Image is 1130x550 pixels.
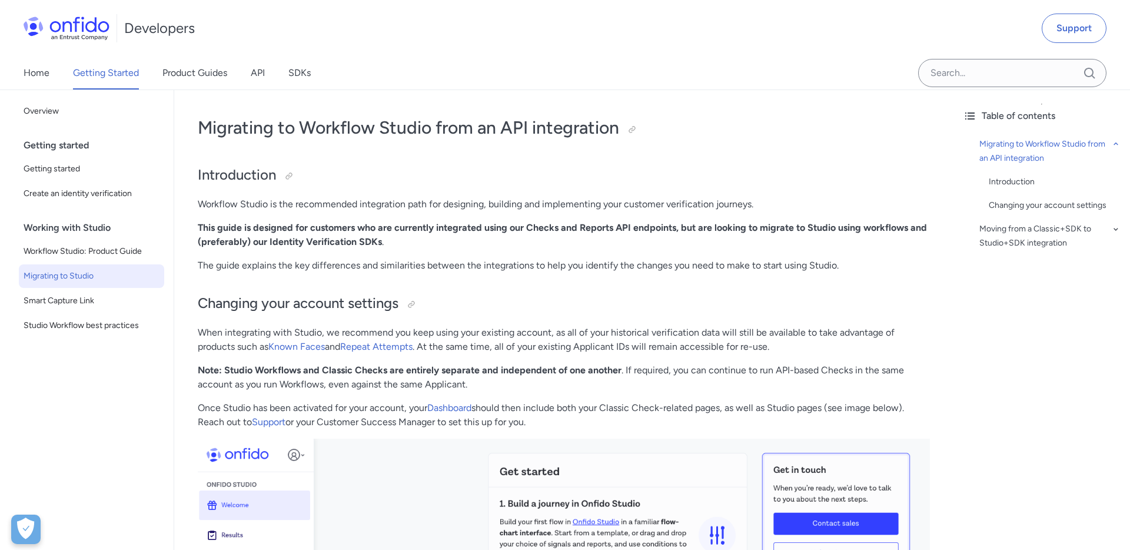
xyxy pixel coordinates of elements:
[252,416,285,428] a: Support
[918,59,1106,87] input: Onfido search input field
[24,216,169,240] div: Working with Studio
[19,289,164,313] a: Smart Capture Link
[19,157,164,181] a: Getting started
[11,515,41,544] button: Open Preferences
[268,341,325,352] a: Known Faces
[11,515,41,544] div: Cookie Preferences
[340,341,413,352] a: Repeat Attempts
[24,134,169,157] div: Getting started
[24,187,159,201] span: Create an identity verification
[989,198,1121,213] a: Changing your account settings
[979,137,1121,165] a: Migrating to Workflow Studio from an API integration
[19,182,164,206] a: Create an identity verification
[198,197,930,211] p: Workflow Studio is the recommended integration path for designing, building and implementing your...
[24,244,159,259] span: Workflow Studio: Product Guide
[24,162,159,176] span: Getting started
[19,314,164,337] a: Studio Workflow best practices
[288,57,311,90] a: SDKs
[198,294,930,314] h2: Changing your account settings
[198,221,930,249] p: .
[162,57,227,90] a: Product Guides
[989,175,1121,189] a: Introduction
[198,363,930,392] p: . If required, you can continue to run API-based Checks in the same account as you run Workflows,...
[251,57,265,90] a: API
[24,104,159,118] span: Overview
[73,57,139,90] a: Getting Started
[24,269,159,283] span: Migrating to Studio
[124,19,195,38] h1: Developers
[24,319,159,333] span: Studio Workflow best practices
[979,222,1121,250] a: Moving from a Classic+SDK to Studio+SDK integration
[198,116,930,140] h1: Migrating to Workflow Studio from an API integration
[198,165,930,185] h2: Introduction
[19,264,164,288] a: Migrating to Studio
[198,365,621,376] strong: Note: Studio Workflows and Classic Checks are entirely separate and independent of one another
[24,294,159,308] span: Smart Capture Link
[24,57,49,90] a: Home
[198,222,927,247] strong: This guide is designed for customers who are currently integrated using our Checks and Reports AP...
[198,401,930,429] p: Once Studio has been activated for your account, your should then include both your Classic Check...
[963,109,1121,123] div: Table of contents
[19,100,164,123] a: Overview
[1042,14,1106,43] a: Support
[24,16,109,40] img: Onfido Logo
[19,240,164,263] a: Workflow Studio: Product Guide
[198,326,930,354] p: When integrating with Studio, we recommend you keep using your existing account, as all of your h...
[198,259,930,273] p: The guide explains the key differences and similarities between the integrations to help you iden...
[427,402,471,413] a: Dashboard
